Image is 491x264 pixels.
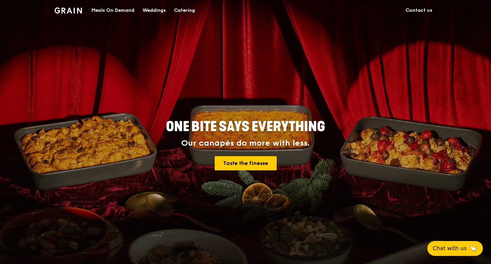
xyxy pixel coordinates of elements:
[402,0,436,21] a: Contact us
[166,119,325,135] span: ONE BITE SAYS EVERYTHING
[174,0,195,21] div: Catering
[124,139,367,148] div: Our canapés do more with less.
[138,0,170,21] a: Weddings
[215,156,277,170] a: Taste the finesse
[469,244,477,253] span: 🦙
[143,0,166,21] div: Weddings
[433,244,467,253] span: Chat with us
[170,0,199,21] a: Catering
[91,0,134,21] div: Meals On Demand
[55,7,82,14] img: Grain
[427,241,483,256] button: Chat with us🦙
